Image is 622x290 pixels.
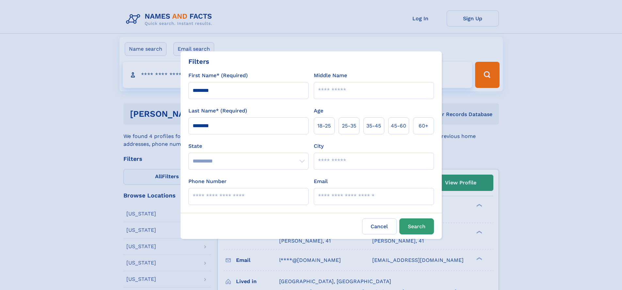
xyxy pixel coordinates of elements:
[188,178,227,185] label: Phone Number
[399,218,434,234] button: Search
[314,142,324,150] label: City
[314,107,323,115] label: Age
[188,107,247,115] label: Last Name* (Required)
[314,178,328,185] label: Email
[391,122,406,130] span: 45‑60
[188,142,309,150] label: State
[419,122,428,130] span: 60+
[362,218,397,234] label: Cancel
[317,122,331,130] span: 18‑25
[342,122,356,130] span: 25‑35
[314,72,347,79] label: Middle Name
[366,122,381,130] span: 35‑45
[188,57,209,66] div: Filters
[188,72,248,79] label: First Name* (Required)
